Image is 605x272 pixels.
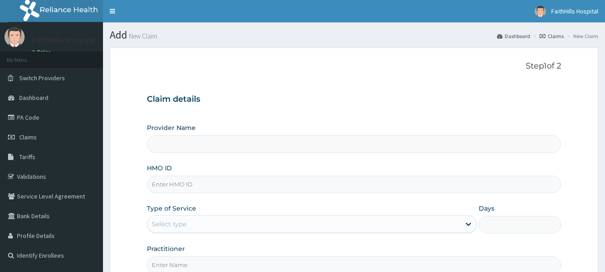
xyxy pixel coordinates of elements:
[147,204,196,213] label: Type of Service
[479,204,494,213] label: Days
[147,244,185,253] label: Practitioner
[110,29,598,41] h1: Add
[497,32,530,40] a: Dashboard
[19,133,37,141] span: Claims
[551,7,598,15] span: FaithHills Hospital
[4,27,25,47] img: User Image
[19,94,48,102] span: Dashboard
[147,164,172,173] label: HMO ID
[565,32,598,40] li: New Claim
[19,153,35,161] span: Tariffs
[19,74,65,82] span: Switch Providers
[147,61,562,71] p: Step 1 of 2
[147,95,562,104] h3: Claim details
[31,49,53,55] a: Online
[31,36,95,44] p: FaithHills Hospital
[147,123,196,132] label: Provider Name
[540,32,564,40] a: Claims
[127,33,157,39] small: New Claim
[147,176,562,193] input: Enter HMO ID
[535,6,546,17] img: User Image
[152,220,186,229] div: Select type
